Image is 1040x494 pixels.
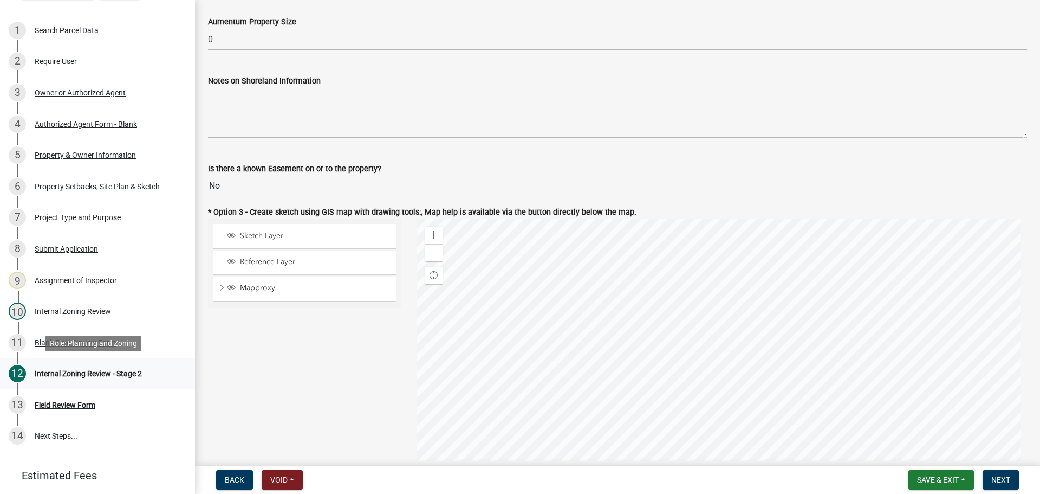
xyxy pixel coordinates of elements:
[425,227,443,244] div: Zoom in
[9,334,26,351] div: 11
[9,146,26,164] div: 5
[35,183,160,190] div: Property Setbacks, Site Plan & Sketch
[35,277,117,284] div: Assignment of Inspector
[213,277,396,301] li: Mapproxy
[35,370,142,377] div: Internal Zoning Review - Stage 2
[908,470,974,490] button: Save & Exit
[225,476,244,484] span: Back
[216,470,253,490] button: Back
[917,476,959,484] span: Save & Exit
[9,396,26,414] div: 13
[237,283,392,293] span: Mapproxy
[9,178,26,195] div: 6
[35,339,116,347] div: Blank Field Review Form
[9,465,178,486] a: Estimated Fees
[9,427,26,445] div: 14
[35,245,98,253] div: Submit Application
[35,307,111,315] div: Internal Zoning Review
[208,165,381,173] label: Is there a known Easement on or to the property?
[35,57,77,65] div: Require User
[45,336,141,351] div: Role: Planning and Zoning
[225,257,392,268] div: Reference Layer
[983,470,1019,490] button: Next
[35,401,95,409] div: Field Review Form
[425,267,443,284] div: Find my location
[208,209,636,216] label: * Option 3 - Create sketch using GIS map with drawing tools:, Map help is available via the butto...
[9,209,26,226] div: 7
[213,251,396,275] li: Reference Layer
[9,272,26,289] div: 9
[35,120,137,128] div: Authorized Agent Form - Blank
[217,283,225,294] span: Expand
[9,53,26,70] div: 2
[9,303,26,320] div: 10
[225,231,392,242] div: Sketch Layer
[225,283,392,294] div: Mapproxy
[237,257,392,267] span: Reference Layer
[262,470,303,490] button: Void
[208,78,321,85] label: Notes on Shoreland Information
[425,244,443,261] div: Zoom out
[9,116,26,133] div: 4
[213,224,396,249] li: Sketch Layer
[9,84,26,101] div: 3
[212,222,397,305] ul: Layer List
[35,89,126,97] div: Owner or Authorized Agent
[9,240,26,258] div: 8
[35,151,136,159] div: Property & Owner Information
[35,27,99,34] div: Search Parcel Data
[9,22,26,39] div: 1
[270,476,288,484] span: Void
[991,476,1010,484] span: Next
[237,231,392,241] span: Sketch Layer
[9,365,26,382] div: 12
[208,18,296,26] label: Aumentum Property Size
[35,214,121,221] div: Project Type and Purpose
